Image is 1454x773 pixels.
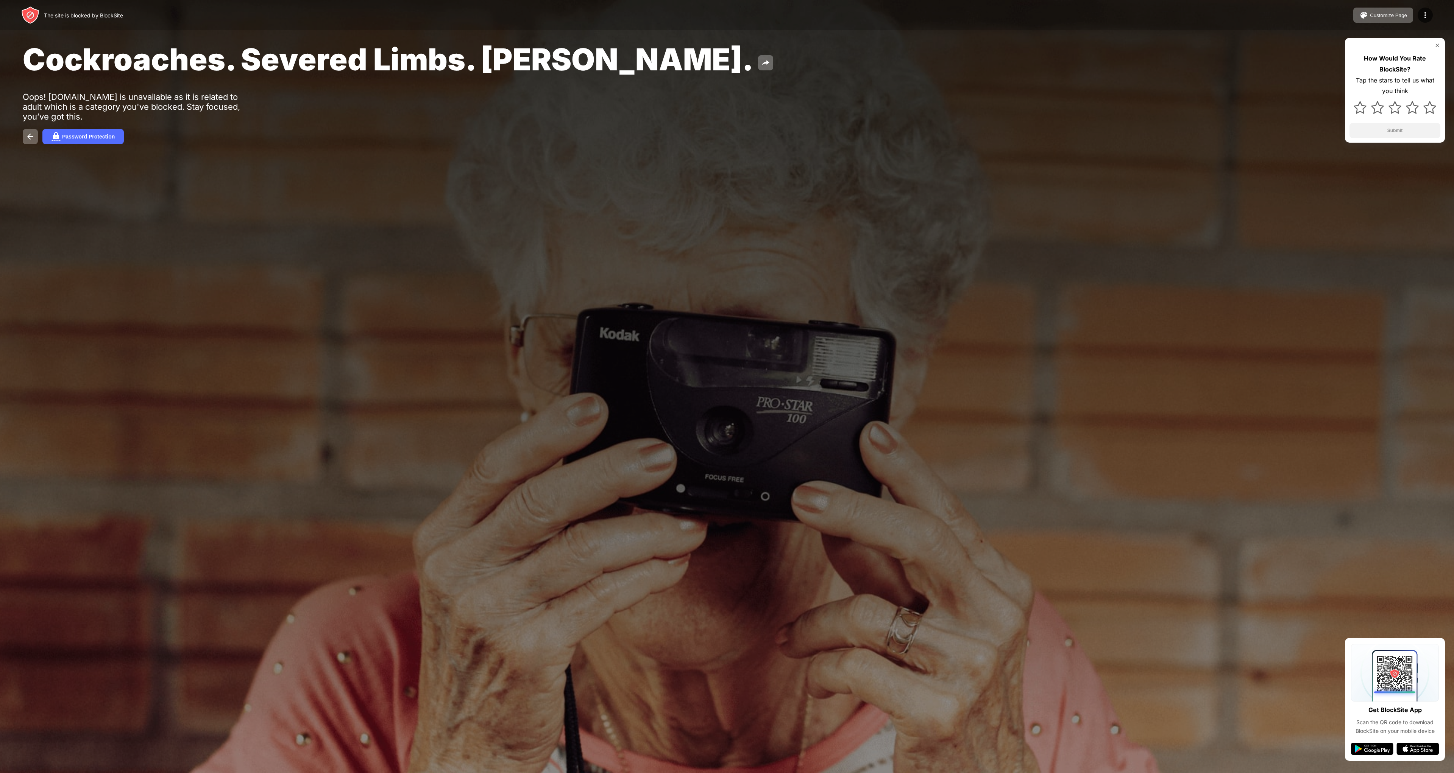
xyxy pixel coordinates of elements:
img: header-logo.svg [21,6,39,24]
img: qrcode.svg [1351,644,1439,701]
img: app-store.svg [1396,743,1439,755]
img: password.svg [51,132,61,141]
img: star.svg [1354,101,1367,114]
div: Customize Page [1370,12,1407,18]
img: star.svg [1406,101,1419,114]
img: pallet.svg [1359,11,1368,20]
button: Submit [1349,123,1440,138]
div: Password Protection [62,134,115,140]
div: Get BlockSite App [1368,705,1422,715]
img: star.svg [1423,101,1436,114]
img: share.svg [761,58,770,67]
img: rate-us-close.svg [1434,42,1440,48]
img: menu-icon.svg [1421,11,1430,20]
img: star.svg [1388,101,1401,114]
span: Cockroaches. Severed Limbs. [PERSON_NAME]. [23,41,754,78]
div: Oops! [DOMAIN_NAME] is unavailable as it is related to adult which is a category you've blocked. ... [23,92,257,121]
img: google-play.svg [1351,743,1393,755]
div: How Would You Rate BlockSite? [1349,53,1440,75]
div: Scan the QR code to download BlockSite on your mobile device [1351,718,1439,735]
div: Tap the stars to tell us what you think [1349,75,1440,97]
div: The site is blocked by BlockSite [44,12,123,19]
button: Password Protection [42,129,124,144]
img: star.svg [1371,101,1384,114]
img: back.svg [26,132,35,141]
button: Customize Page [1353,8,1413,23]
